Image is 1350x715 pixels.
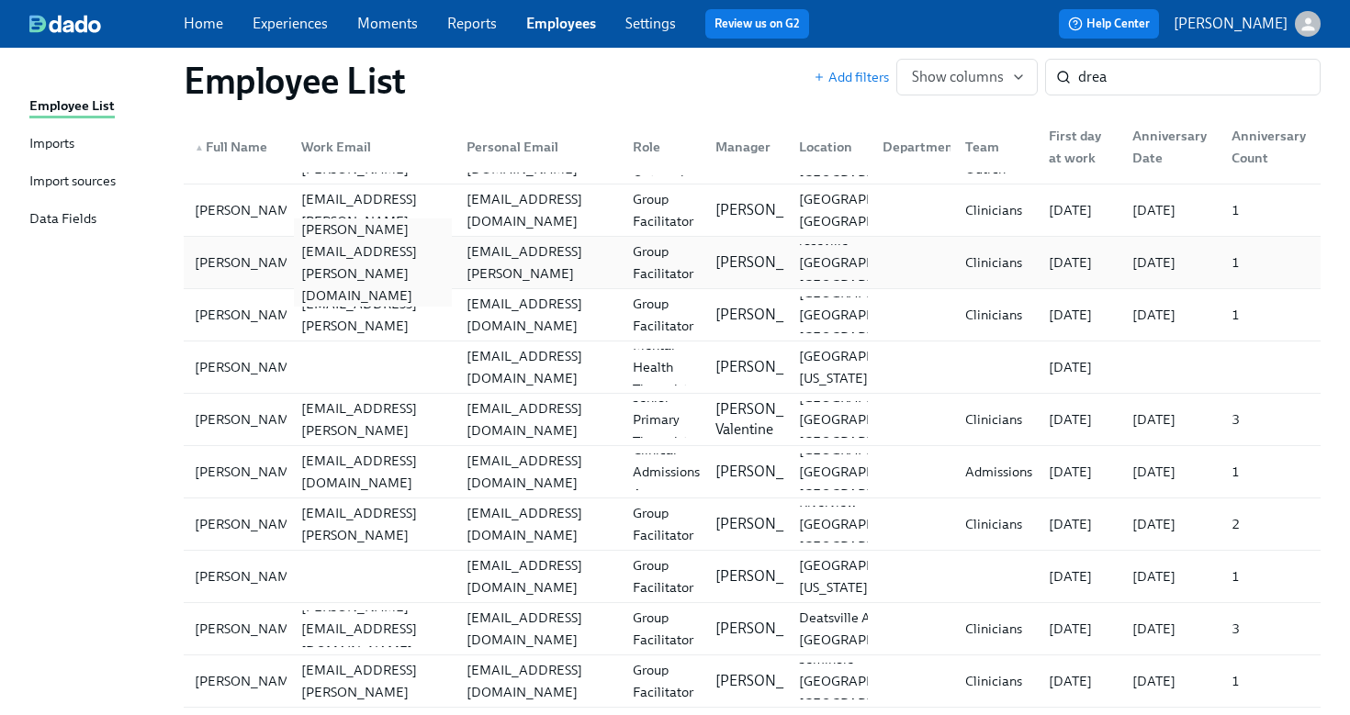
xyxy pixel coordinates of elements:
[715,671,829,691] p: [PERSON_NAME]
[896,59,1038,95] button: Show columns
[459,554,618,598] div: [EMAIL_ADDRESS][DOMAIN_NAME]
[1068,15,1150,33] span: Help Center
[29,15,184,33] a: dado
[1125,304,1218,326] div: [DATE]
[184,15,223,32] a: Home
[1125,565,1218,587] div: [DATE]
[187,136,287,158] div: Full Name
[29,208,96,231] div: Data Fields
[294,480,453,568] div: [PERSON_NAME][EMAIL_ADDRESS][PERSON_NAME][DOMAIN_NAME]
[184,237,1321,289] a: [PERSON_NAME][PERSON_NAME][EMAIL_ADDRESS][PERSON_NAME][DOMAIN_NAME][PERSON_NAME][EMAIL_ADDRESS][P...
[287,128,453,165] div: Work Email
[958,408,1034,430] div: Clinicians
[294,136,453,158] div: Work Email
[1041,199,1118,221] div: [DATE]
[814,68,889,86] button: Add filters
[958,304,1034,326] div: Clinicians
[184,603,1321,654] div: [PERSON_NAME][PERSON_NAME][EMAIL_ADDRESS][DOMAIN_NAME][EMAIL_ADDRESS][DOMAIN_NAME]Group Facilitat...
[184,551,1321,602] div: [PERSON_NAME][EMAIL_ADDRESS][DOMAIN_NAME]Group Facilitator[PERSON_NAME][GEOGRAPHIC_DATA], [US_STA...
[184,655,1321,708] a: [PERSON_NAME][PERSON_NAME][EMAIL_ADDRESS][PERSON_NAME][DOMAIN_NAME][EMAIL_ADDRESS][DOMAIN_NAME]Gr...
[459,188,618,232] div: [EMAIL_ADDRESS][DOMAIN_NAME]
[294,596,453,662] div: [PERSON_NAME][EMAIL_ADDRESS][DOMAIN_NAME]
[1125,513,1218,535] div: [DATE]
[184,446,1321,497] div: [PERSON_NAME][EMAIL_ADDRESS][DOMAIN_NAME][EMAIL_ADDRESS][DOMAIN_NAME]Clinical Admissions Assoc[PE...
[714,15,800,33] a: Review us on G2
[1118,128,1218,165] div: Anniversary Date
[792,648,941,714] div: Seminole [GEOGRAPHIC_DATA] [GEOGRAPHIC_DATA]
[184,603,1321,655] a: [PERSON_NAME][PERSON_NAME][EMAIL_ADDRESS][DOMAIN_NAME][EMAIL_ADDRESS][DOMAIN_NAME]Group Facilitat...
[1224,513,1317,535] div: 2
[958,136,1034,158] div: Team
[875,136,966,158] div: Department
[625,386,702,452] div: Senior Primary Therapist
[294,218,453,307] div: [PERSON_NAME][EMAIL_ADDRESS][PERSON_NAME][DOMAIN_NAME]
[187,461,309,483] div: [PERSON_NAME]
[357,15,418,32] a: Moments
[625,554,702,598] div: Group Facilitator
[1041,670,1118,692] div: [DATE]
[1041,356,1118,378] div: [DATE]
[187,513,309,535] div: [PERSON_NAME]
[184,394,1321,445] div: [PERSON_NAME][PERSON_NAME][EMAIL_ADDRESS][PERSON_NAME][DOMAIN_NAME][EMAIL_ADDRESS][DOMAIN_NAME]Se...
[184,394,1321,446] a: [PERSON_NAME][PERSON_NAME][EMAIL_ADDRESS][PERSON_NAME][DOMAIN_NAME][EMAIL_ADDRESS][DOMAIN_NAME]Se...
[294,271,453,359] div: [PERSON_NAME][EMAIL_ADDRESS][PERSON_NAME][DOMAIN_NAME]
[715,399,829,440] p: [PERSON_NAME] Valentine
[452,128,618,165] div: Personal Email
[715,566,829,587] p: [PERSON_NAME]
[1041,513,1118,535] div: [DATE]
[29,171,169,194] a: Import sources
[625,659,702,703] div: Group Facilitator
[715,200,829,220] p: [PERSON_NAME]
[1224,618,1317,640] div: 3
[784,128,868,165] div: Location
[715,252,829,273] p: [PERSON_NAME]
[1041,304,1118,326] div: [DATE]
[184,237,1321,288] div: [PERSON_NAME][PERSON_NAME][EMAIL_ADDRESS][PERSON_NAME][DOMAIN_NAME][PERSON_NAME][EMAIL_ADDRESS][P...
[792,439,941,505] div: [GEOGRAPHIC_DATA] [GEOGRAPHIC_DATA] [GEOGRAPHIC_DATA]
[792,229,941,296] div: roseville [GEOGRAPHIC_DATA] [GEOGRAPHIC_DATA]
[705,9,809,39] button: Review us on G2
[187,670,309,692] div: [PERSON_NAME]
[1041,618,1118,640] div: [DATE]
[868,128,951,165] div: Department
[958,670,1034,692] div: Clinicians
[459,502,618,546] div: [EMAIL_ADDRESS][DOMAIN_NAME]
[715,514,829,534] p: [PERSON_NAME]
[1125,125,1218,169] div: Anniversary Date
[459,607,618,651] div: [EMAIL_ADDRESS][DOMAIN_NAME]
[29,133,74,156] div: Imports
[187,199,309,221] div: [PERSON_NAME]
[958,251,1034,274] div: Clinicians
[187,565,309,587] div: [PERSON_NAME]
[958,513,1034,535] div: Clinicians
[1125,251,1218,274] div: [DATE]
[526,15,596,32] a: Employees
[29,171,116,194] div: Import sources
[958,618,1034,640] div: Clinicians
[708,136,784,158] div: Manager
[625,15,676,32] a: Settings
[1224,565,1317,587] div: 1
[184,498,1321,551] a: [PERSON_NAME][PERSON_NAME][EMAIL_ADDRESS][PERSON_NAME][DOMAIN_NAME][EMAIL_ADDRESS][DOMAIN_NAME]Gr...
[1041,125,1118,169] div: First day at work
[715,305,829,325] p: [PERSON_NAME]
[1041,461,1118,483] div: [DATE]
[1224,125,1317,169] div: Anniversary Count
[792,136,868,158] div: Location
[1224,251,1317,274] div: 1
[459,345,618,389] div: [EMAIL_ADDRESS][DOMAIN_NAME]
[447,15,497,32] a: Reports
[1125,618,1218,640] div: [DATE]
[1224,670,1317,692] div: 1
[715,462,829,482] p: [PERSON_NAME]
[618,128,702,165] div: Role
[715,357,829,377] p: [PERSON_NAME]
[184,341,1321,394] a: [PERSON_NAME][EMAIL_ADDRESS][DOMAIN_NAME]Licensed Mental Health Therapist ([US_STATE])[PERSON_NAM...
[792,188,941,232] div: [GEOGRAPHIC_DATA] [GEOGRAPHIC_DATA]
[951,128,1034,165] div: Team
[294,166,453,254] div: [PERSON_NAME][EMAIL_ADDRESS][PERSON_NAME][DOMAIN_NAME]
[1041,565,1118,587] div: [DATE]
[184,289,1321,341] div: [PERSON_NAME][PERSON_NAME][EMAIL_ADDRESS][PERSON_NAME][DOMAIN_NAME][EMAIL_ADDRESS][DOMAIN_NAME]Gr...
[715,619,829,639] p: [PERSON_NAME]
